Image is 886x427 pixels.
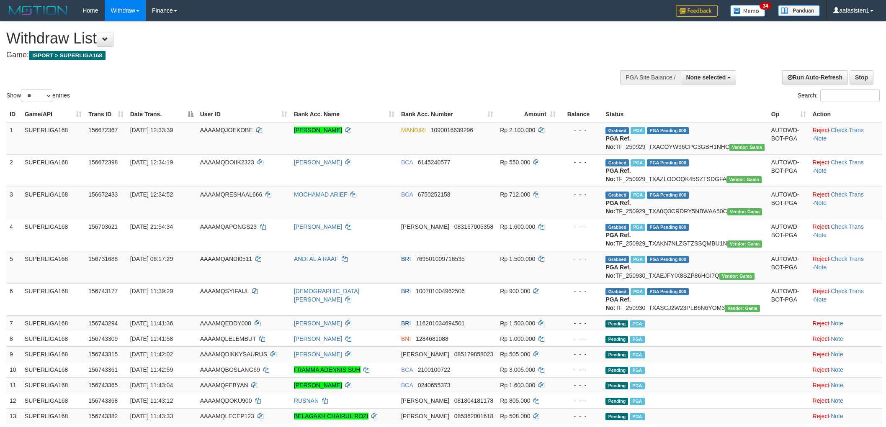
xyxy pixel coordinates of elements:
span: Marked by aafsengchandara [631,127,645,134]
td: · [809,315,882,331]
b: PGA Ref. No: [605,199,631,215]
a: Note [814,296,827,303]
span: Rp 900.000 [500,288,530,294]
td: AUTOWD-BOT-PGA [768,154,809,187]
th: Trans ID: activate to sort column ascending [85,107,126,122]
a: Note [814,135,827,142]
span: AAAAMQDOKU900 [200,397,252,404]
span: AAAAMQANDI0511 [200,256,252,262]
span: AAAAMQBOSLANG69 [200,366,260,373]
a: [PERSON_NAME] [294,335,342,342]
span: Rp 505.000 [500,351,530,358]
td: SUPERLIGA168 [21,122,85,155]
span: AAAAMQJOEKOBE [200,127,253,133]
td: 5 [6,251,21,283]
th: Date Trans.: activate to sort column descending [127,107,197,122]
a: [PERSON_NAME] [294,320,342,327]
div: - - - [562,335,599,343]
td: · · [809,219,882,251]
b: PGA Ref. No: [605,135,631,150]
span: PGA Pending [647,192,689,199]
span: Rp 1.000.000 [500,335,535,342]
a: Check Trans [831,223,864,230]
a: Reject [813,288,829,294]
span: 156743315 [88,351,118,358]
td: 4 [6,219,21,251]
span: ISPORT > SUPERLIGA168 [29,51,106,60]
span: Rp 712.000 [500,191,530,198]
span: Grabbed [605,192,629,199]
td: SUPERLIGA168 [21,187,85,219]
a: Check Trans [831,288,864,294]
th: Action [809,107,882,122]
span: Marked by aafsoumeymey [630,398,644,405]
span: 156743361 [88,366,118,373]
a: ANDI AL A RAAF [294,256,338,262]
span: [PERSON_NAME] [401,223,449,230]
b: PGA Ref. No: [605,232,631,247]
span: [DATE] 11:43:04 [130,382,173,389]
a: Note [814,264,827,271]
a: Check Trans [831,256,864,262]
span: AAAAMQSYIFAUL [200,288,249,294]
div: PGA Site Balance / [620,70,680,84]
span: Marked by aafromsomean [631,256,645,263]
a: Reject [813,320,829,327]
span: BRI [401,288,411,294]
span: 156743365 [88,382,118,389]
span: Vendor URL: https://trx31.1velocity.biz [719,273,755,280]
span: PGA Pending [647,256,689,263]
a: Reject [813,223,829,230]
span: Copy 1090016639296 to clipboard [431,127,473,133]
span: BCA [401,382,413,389]
td: SUPERLIGA168 [21,283,85,315]
a: [PERSON_NAME] [294,127,342,133]
span: Rp 1.600.000 [500,382,535,389]
span: Vendor URL: https://trx31.1velocity.biz [727,240,762,248]
th: Op: activate to sort column ascending [768,107,809,122]
img: MOTION_logo.png [6,4,70,17]
span: [PERSON_NAME] [401,351,449,358]
span: PGA Pending [647,288,689,295]
td: TF_250929_TXAZLOOOQK45SZTSDGFA [602,154,768,187]
span: [DATE] 12:33:39 [130,127,173,133]
span: Marked by aafsoycanthlai [631,159,645,166]
span: BCA [401,159,413,166]
span: [DATE] 11:39:29 [130,288,173,294]
span: Marked by aafheankoy [630,320,644,327]
span: [DATE] 21:54:34 [130,223,173,230]
b: PGA Ref. No: [605,264,631,279]
img: Feedback.jpg [676,5,718,17]
span: 156731688 [88,256,118,262]
span: Copy 100701004962506 to clipboard [416,288,465,294]
a: Check Trans [831,191,864,198]
span: Pending [605,398,628,405]
span: 156672398 [88,159,118,166]
div: - - - [562,319,599,327]
td: · · [809,187,882,219]
td: AUTOWD-BOT-PGA [768,122,809,155]
th: Game/API: activate to sort column ascending [21,107,85,122]
a: Reject [813,256,829,262]
span: Marked by aafheankoy [631,288,645,295]
a: Reject [813,397,829,404]
a: Note [814,167,827,174]
td: 6 [6,283,21,315]
div: - - - [562,381,599,389]
span: [PERSON_NAME] [401,413,449,419]
span: Copy 2100100722 to clipboard [418,366,451,373]
span: Vendor URL: https://trx31.1velocity.biz [726,176,762,183]
a: Reject [813,159,829,166]
span: 156743382 [88,413,118,419]
td: 9 [6,346,21,362]
span: Copy 769501009716535 to clipboard [416,256,465,262]
span: Copy 085179858023 to clipboard [454,351,493,358]
span: PGA Pending [647,159,689,166]
a: Note [831,397,843,404]
th: Bank Acc. Name: activate to sort column ascending [291,107,398,122]
span: [DATE] 06:17:29 [130,256,173,262]
span: Grabbed [605,127,629,134]
a: Reject [813,127,829,133]
span: Copy 081804181178 to clipboard [454,397,493,404]
td: SUPERLIGA168 [21,154,85,187]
